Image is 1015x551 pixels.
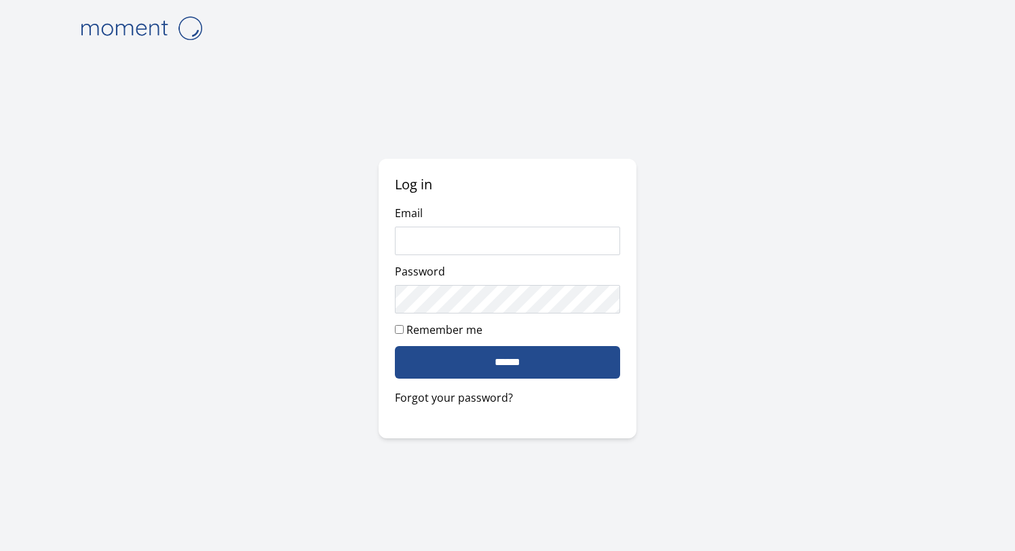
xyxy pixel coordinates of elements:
label: Remember me [406,322,482,337]
h2: Log in [395,175,620,194]
img: logo-4e3dc11c47720685a147b03b5a06dd966a58ff35d612b21f08c02c0306f2b779.png [73,11,209,45]
label: Email [395,206,423,221]
label: Password [395,264,445,279]
a: Forgot your password? [395,389,620,406]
